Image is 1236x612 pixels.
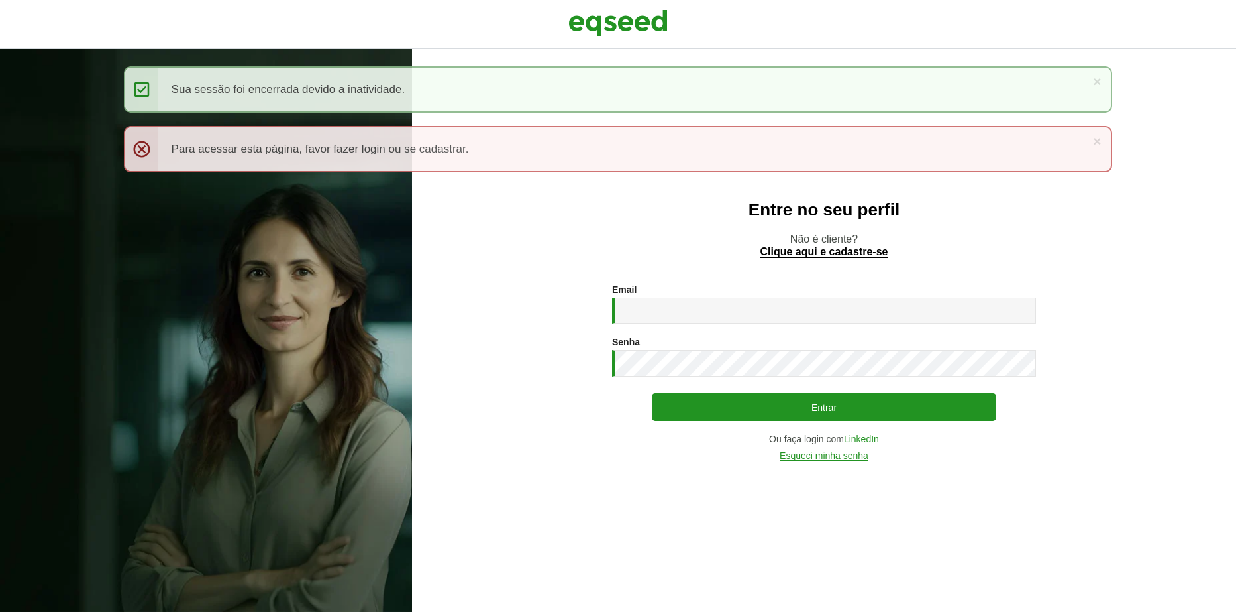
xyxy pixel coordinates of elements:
a: LinkedIn [844,434,879,444]
a: Esqueci minha senha [780,451,868,461]
a: × [1093,74,1101,88]
div: Ou faça login com [612,434,1036,444]
a: Clique aqui e cadastre-se [760,247,888,258]
label: Senha [612,337,640,347]
label: Email [612,285,637,294]
div: Para acessar esta página, favor fazer login ou se cadastrar. [124,126,1113,172]
a: × [1093,134,1101,148]
div: Sua sessão foi encerrada devido a inatividade. [124,66,1113,113]
img: EqSeed Logo [568,7,668,40]
h2: Entre no seu perfil [438,200,1210,219]
button: Entrar [652,393,996,421]
p: Não é cliente? [438,233,1210,258]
